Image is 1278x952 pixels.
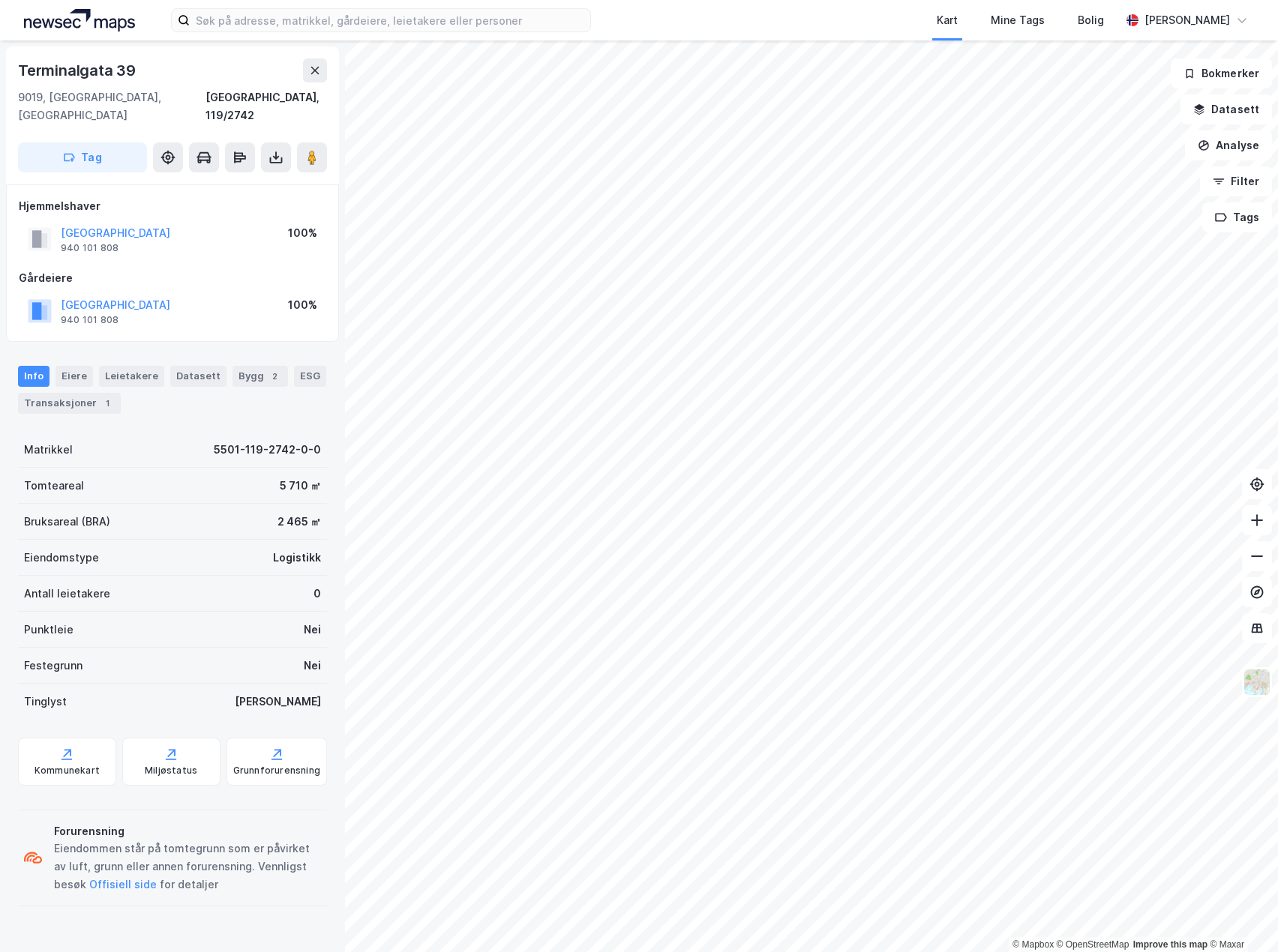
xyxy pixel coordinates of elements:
div: Eiere [55,366,93,387]
button: Filter [1200,166,1272,196]
div: Punktleie [24,621,73,639]
div: Bolig [1078,11,1104,29]
div: 5 710 ㎡ [280,477,321,495]
div: [GEOGRAPHIC_DATA], 119/2742 [205,88,327,124]
button: Bokmerker [1171,58,1272,88]
div: 0 [313,585,321,603]
div: Nei [304,657,321,675]
a: OpenStreetMap [1057,939,1129,950]
div: ESG [294,366,326,387]
button: Datasett [1180,94,1272,124]
div: Bygg [232,366,288,387]
div: Leietakere [99,366,164,387]
div: Transaksjoner [18,393,121,414]
iframe: Chat Widget [1203,880,1278,952]
div: Terminalgata 39 [18,58,139,82]
div: Miljøstatus [145,765,197,777]
div: Kommunekart [34,765,100,777]
div: Logistikk [273,549,321,567]
a: Mapbox [1012,939,1054,950]
div: Kart [937,11,958,29]
a: Improve this map [1133,939,1207,950]
button: Tags [1202,202,1272,232]
div: 940 101 808 [61,242,118,254]
div: Tomteareal [24,477,84,495]
div: Kontrollprogram for chat [1203,880,1278,952]
div: Gårdeiere [19,269,326,287]
div: 2 465 ㎡ [277,513,321,531]
div: Forurensning [54,822,321,840]
div: Bruksareal (BRA) [24,513,110,531]
img: logo.a4113a55bc3d86da70a041830d287a7e.svg [24,9,135,31]
div: 5501-119-2742-0-0 [214,441,321,459]
div: Eiendommen står på tomtegrunn som er påvirket av luft, grunn eller annen forurensning. Vennligst ... [54,840,321,894]
div: Info [18,366,49,387]
img: Z [1243,668,1271,696]
div: 940 101 808 [61,314,118,326]
div: 100% [288,224,317,242]
button: Tag [18,142,147,172]
div: Grunnforurensning [233,765,320,777]
input: Søk på adresse, matrikkel, gårdeiere, leietakere eller personer [190,9,590,31]
div: Nei [304,621,321,639]
div: Matrikkel [24,441,73,459]
div: 1 [100,396,115,411]
div: Eiendomstype [24,549,99,567]
div: Datasett [170,366,226,387]
div: 2 [267,369,282,384]
div: Festegrunn [24,657,82,675]
div: Hjemmelshaver [19,197,326,215]
div: [PERSON_NAME] [1144,11,1230,29]
div: Antall leietakere [24,585,110,603]
div: 100% [288,296,317,314]
div: Tinglyst [24,693,67,711]
button: Analyse [1185,130,1272,160]
div: 9019, [GEOGRAPHIC_DATA], [GEOGRAPHIC_DATA] [18,88,205,124]
div: [PERSON_NAME] [235,693,321,711]
div: Mine Tags [991,11,1045,29]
